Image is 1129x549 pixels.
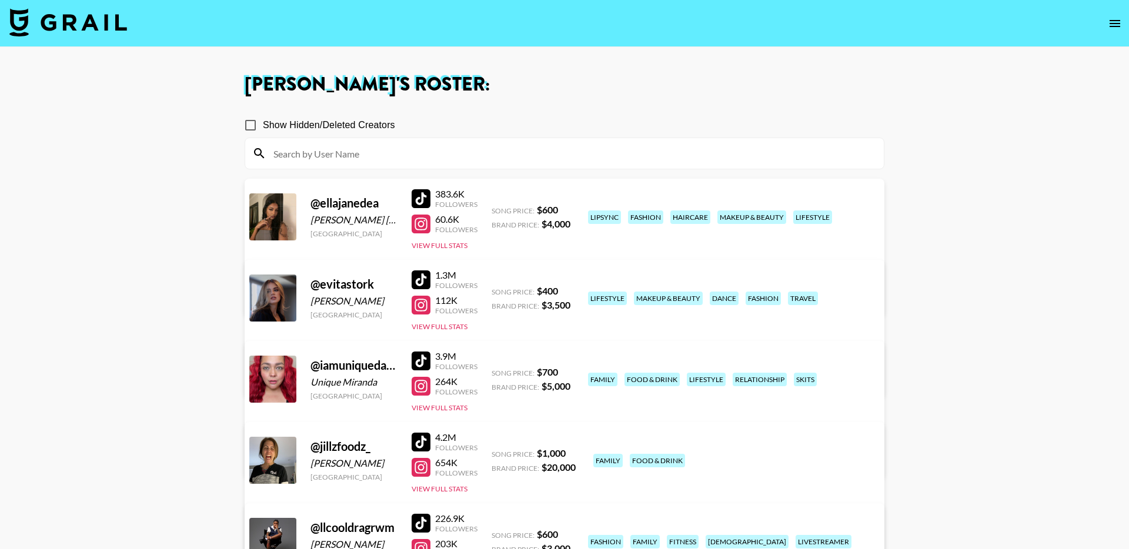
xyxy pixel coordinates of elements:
div: @ evitastork [310,277,398,292]
div: [GEOGRAPHIC_DATA] [310,391,398,400]
div: 4.2M [435,431,477,443]
div: 1.3M [435,269,477,281]
div: [PERSON_NAME] [310,457,398,469]
div: makeup & beauty [717,210,786,224]
div: lifestyle [687,373,726,386]
div: [GEOGRAPHIC_DATA] [310,473,398,481]
div: Followers [435,200,477,209]
strong: $ 5,000 [542,380,570,391]
div: fashion [588,535,623,548]
div: @ ellajanedea [310,196,398,210]
div: Followers [435,225,477,234]
div: fitness [667,535,699,548]
button: View Full Stats [412,403,467,412]
div: @ jillzfoodz_ [310,439,398,454]
span: Song Price: [492,531,535,540]
div: 60.6K [435,213,477,225]
div: lifestyle [793,210,832,224]
strong: $ 1,000 [537,447,566,458]
span: Song Price: [492,206,535,215]
strong: $ 4,000 [542,218,570,229]
div: 3.9M [435,350,477,362]
button: open drawer [1103,12,1127,35]
button: View Full Stats [412,322,467,331]
div: dance [710,292,739,305]
div: [DEMOGRAPHIC_DATA] [706,535,789,548]
button: View Full Stats [412,241,467,250]
div: fashion [628,210,663,224]
button: View Full Stats [412,484,467,493]
div: Followers [435,362,477,371]
div: skits [794,373,817,386]
div: Followers [435,443,477,452]
span: Brand Price: [492,220,539,229]
div: family [588,373,617,386]
span: Brand Price: [492,302,539,310]
strong: $ 600 [537,204,558,215]
strong: $ 700 [537,366,558,377]
div: [GEOGRAPHIC_DATA] [310,310,398,319]
div: livestreamer [796,535,851,548]
input: Search by User Name [266,144,877,163]
div: 264K [435,376,477,387]
div: haircare [670,210,710,224]
div: makeup & beauty [634,292,703,305]
strong: $ 600 [537,528,558,540]
span: Song Price: [492,369,535,377]
div: lifestyle [588,292,627,305]
img: Grail Talent [9,8,127,36]
strong: $ 3,500 [542,299,570,310]
div: Followers [435,281,477,290]
div: 383.6K [435,188,477,200]
div: relationship [733,373,787,386]
span: Song Price: [492,450,535,458]
div: @ llcooldragrwm [310,520,398,535]
div: [PERSON_NAME] [310,295,398,307]
div: 112K [435,294,477,306]
div: @ iamuniquedaily [310,358,398,373]
span: Brand Price: [492,464,539,473]
div: 654K [435,457,477,468]
div: Followers [435,524,477,533]
div: Followers [435,306,477,315]
div: Followers [435,387,477,396]
div: food & drink [630,454,685,467]
div: lipsync [588,210,621,224]
span: Brand Price: [492,383,539,391]
div: [PERSON_NAME] [PERSON_NAME] [310,214,398,226]
div: Unique Miranda [310,376,398,388]
h1: [PERSON_NAME] 's Roster: [245,75,884,94]
strong: $ 400 [537,285,558,296]
div: Followers [435,468,477,477]
div: family [630,535,660,548]
div: food & drink [624,373,680,386]
div: fashion [746,292,781,305]
span: Show Hidden/Deleted Creators [263,118,395,132]
strong: $ 20,000 [542,461,576,473]
div: [GEOGRAPHIC_DATA] [310,229,398,238]
span: Song Price: [492,287,535,296]
div: travel [788,292,818,305]
div: 226.9K [435,513,477,524]
div: family [593,454,623,467]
